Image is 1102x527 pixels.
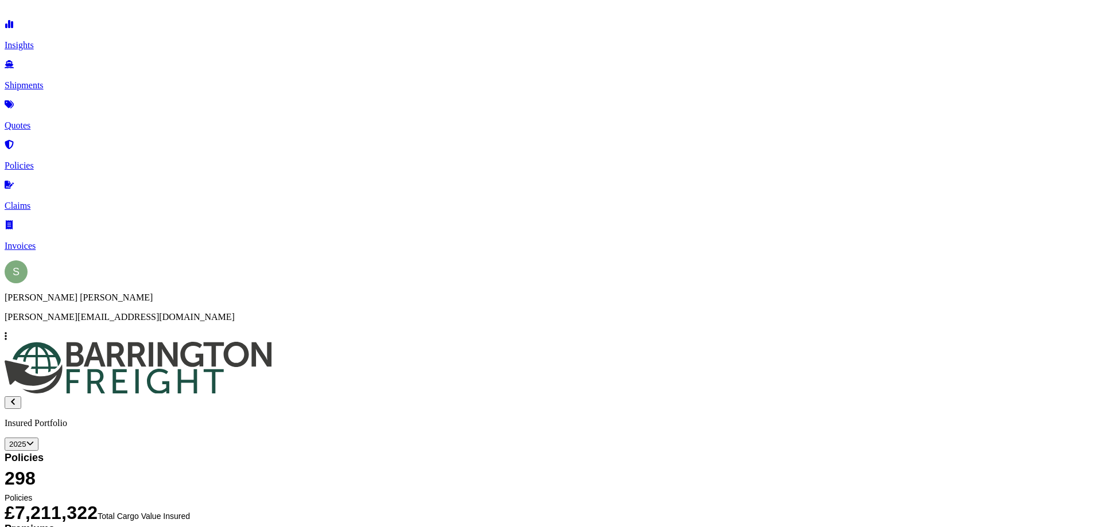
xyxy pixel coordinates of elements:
[5,464,1097,492] span: 298
[5,241,1097,251] p: Invoices
[5,101,1097,131] a: Quotes
[5,21,1097,50] a: Insights
[30,503,61,522] span: 211
[98,510,190,522] span: Total Cargo Value Insured
[25,503,30,522] span: ,
[5,40,1097,50] p: Insights
[5,201,1097,211] p: Claims
[5,451,1097,464] span: Policies
[5,181,1097,211] a: Claims
[5,221,1097,251] a: Invoices
[5,161,1097,171] p: Policies
[5,492,32,503] span: Policies
[5,61,1097,91] a: Shipments
[5,438,38,450] button: Year Selector
[15,503,25,522] span: 7
[67,503,98,522] span: 322
[5,312,1097,322] p: [PERSON_NAME][EMAIL_ADDRESS][DOMAIN_NAME]
[5,120,1097,131] p: Quotes
[5,342,271,393] img: organization-logo
[61,503,67,522] span: ,
[5,503,15,522] span: £
[5,141,1097,171] a: Policies
[5,80,1097,91] p: Shipments
[13,266,20,278] span: S
[5,292,1097,303] p: [PERSON_NAME] [PERSON_NAME]
[5,418,1097,428] p: Insured Portfolio
[9,440,26,449] span: 2025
